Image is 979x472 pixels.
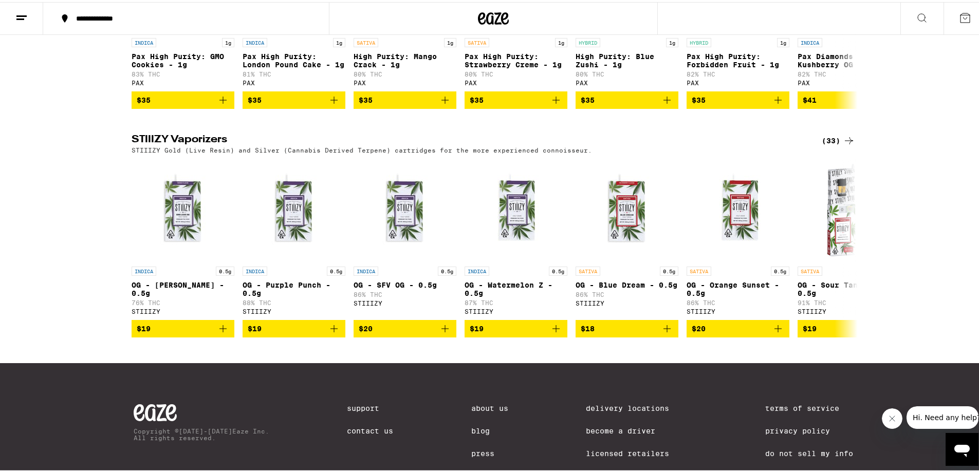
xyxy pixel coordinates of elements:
[777,36,789,45] p: 1g
[765,447,853,456] a: Do Not Sell My Info
[465,297,567,304] p: 87% THC
[243,318,345,335] button: Add to bag
[687,157,789,318] a: Open page for OG - Orange Sunset - 0.5g from STIIIZY
[576,265,600,274] p: SATIVA
[470,323,484,331] span: $19
[576,69,678,75] p: 80% THC
[347,402,393,410] a: Support
[581,323,595,331] span: $18
[471,447,508,456] a: Press
[132,36,156,45] p: INDICA
[576,289,678,296] p: 86% THC
[586,402,688,410] a: Delivery Locations
[576,89,678,107] button: Add to bag
[471,425,508,433] a: Blog
[132,50,234,67] p: Pax High Purity: GMO Cookies - 1g
[354,157,456,318] a: Open page for OG - SFV OG - 0.5g from STIIIZY
[798,279,900,295] p: OG - Sour Tangie - 0.5g
[327,265,345,274] p: 0.5g
[549,265,567,274] p: 0.5g
[687,279,789,295] p: OG - Orange Sunset - 0.5g
[465,50,567,67] p: Pax High Purity: Strawberry Creme - 1g
[132,157,234,259] img: STIIIZY - OG - King Louis XIII - 0.5g
[465,78,567,84] div: PAX
[798,36,822,45] p: INDICA
[660,265,678,274] p: 0.5g
[359,323,373,331] span: $20
[465,306,567,313] div: STIIIZY
[882,406,902,427] iframe: Close message
[803,94,817,102] span: $41
[132,133,805,145] h2: STIIIZY Vaporizers
[470,94,484,102] span: $35
[132,279,234,295] p: OG - [PERSON_NAME] - 0.5g
[465,89,567,107] button: Add to bag
[555,36,567,45] p: 1g
[132,69,234,75] p: 83% THC
[576,279,678,287] p: OG - Blue Dream - 0.5g
[798,89,900,107] button: Add to bag
[243,157,345,318] a: Open page for OG - Purple Punch - 0.5g from STIIIZY
[822,133,855,145] a: (33)
[243,50,345,67] p: Pax High Purity: London Pound Cake - 1g
[132,306,234,313] div: STIIIZY
[798,157,900,318] a: Open page for OG - Sour Tangie - 0.5g from STIIIZY
[465,157,567,318] a: Open page for OG - Watermelon Z - 0.5g from STIIIZY
[687,50,789,67] p: Pax High Purity: Forbidden Fruit - 1g
[248,323,262,331] span: $19
[132,78,234,84] div: PAX
[216,265,234,274] p: 0.5g
[354,318,456,335] button: Add to bag
[576,318,678,335] button: Add to bag
[798,69,900,75] p: 82% THC
[771,265,789,274] p: 0.5g
[666,36,678,45] p: 1g
[586,425,688,433] a: Become a Driver
[798,78,900,84] div: PAX
[132,89,234,107] button: Add to bag
[465,279,567,295] p: OG - Watermelon Z - 0.5g
[132,318,234,335] button: Add to bag
[243,78,345,84] div: PAX
[798,297,900,304] p: 91% THC
[803,323,817,331] span: $19
[576,298,678,305] div: STIIIZY
[354,279,456,287] p: OG - SFV OG - 0.5g
[243,297,345,304] p: 88% THC
[798,306,900,313] div: STIIIZY
[576,50,678,67] p: High Purity: Blue Zushi - 1g
[687,318,789,335] button: Add to bag
[465,36,489,45] p: SATIVA
[132,265,156,274] p: INDICA
[354,289,456,296] p: 86% THC
[132,145,592,152] p: STIIIZY Gold (Live Resin) and Silver (Cannabis Derived Terpene) cartridges for the more experienc...
[243,265,267,274] p: INDICA
[687,306,789,313] div: STIIIZY
[471,402,508,410] a: About Us
[243,279,345,295] p: OG - Purple Punch - 0.5g
[465,157,567,259] img: STIIIZY - OG - Watermelon Z - 0.5g
[354,69,456,75] p: 80% THC
[692,323,706,331] span: $20
[134,426,269,439] p: Copyright © [DATE]-[DATE] Eaze Inc. All rights reserved.
[687,265,711,274] p: SATIVA
[765,425,853,433] a: Privacy Policy
[576,36,600,45] p: HYBRID
[243,89,345,107] button: Add to bag
[946,431,978,464] iframe: Button to launch messaging window
[354,50,456,67] p: High Purity: Mango Crack - 1g
[465,318,567,335] button: Add to bag
[222,36,234,45] p: 1g
[132,157,234,318] a: Open page for OG - King Louis XIII - 0.5g from STIIIZY
[465,69,567,75] p: 80% THC
[798,50,900,67] p: Pax Diamonds : Kushberry OG - 1g
[465,265,489,274] p: INDICA
[243,69,345,75] p: 81% THC
[137,323,151,331] span: $19
[359,94,373,102] span: $35
[243,157,345,259] img: STIIIZY - OG - Purple Punch - 0.5g
[687,78,789,84] div: PAX
[576,78,678,84] div: PAX
[581,94,595,102] span: $35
